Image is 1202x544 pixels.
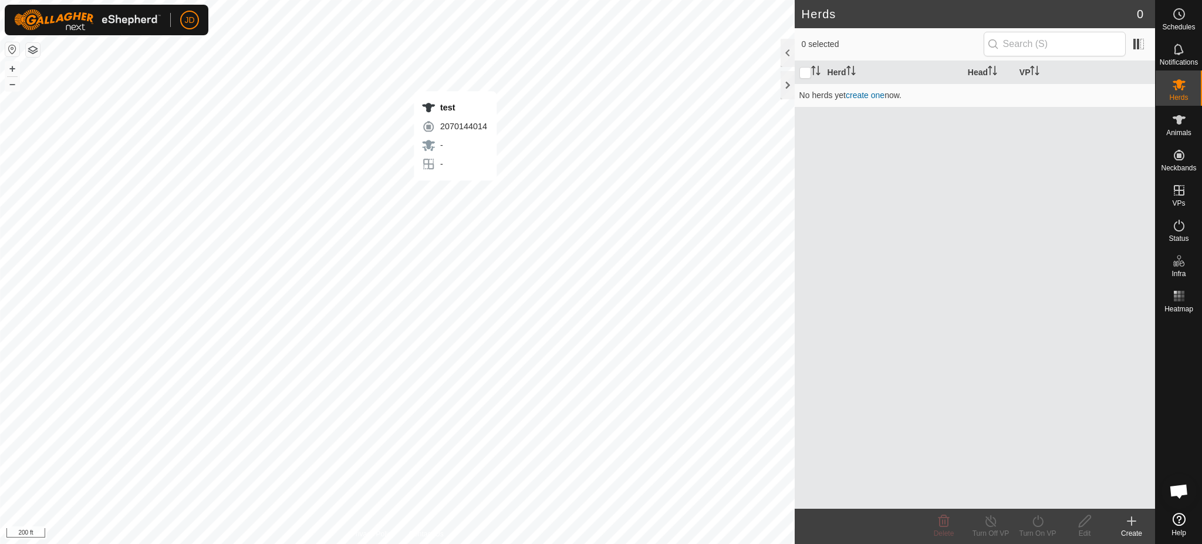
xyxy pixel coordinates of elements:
button: Map Layers [26,43,40,57]
span: Herds [1169,94,1188,101]
a: Contact Us [408,529,443,539]
th: Herd [823,61,963,84]
div: Turn Off VP [967,528,1014,539]
span: Delete [934,529,954,538]
th: Head [963,61,1015,84]
th: VP [1015,61,1155,84]
span: JD [184,14,194,26]
span: Animals [1166,129,1191,136]
div: Open chat [1162,474,1197,509]
span: 0 selected [802,38,984,51]
p-sorticon: Activate to sort [1030,68,1039,77]
div: - [421,157,487,171]
button: – [5,77,19,91]
td: No herds yet now. [795,83,1155,107]
span: VPs [1172,200,1185,207]
span: Notifications [1160,59,1198,66]
input: Search (S) [984,32,1126,56]
a: Help [1156,508,1202,541]
div: Edit [1061,528,1108,539]
button: + [5,62,19,76]
p-sorticon: Activate to sort [846,68,856,77]
span: Neckbands [1161,164,1196,172]
h2: Herds [802,7,1137,21]
span: 0 [1137,5,1143,23]
div: test [421,100,487,115]
p-sorticon: Activate to sort [811,68,821,77]
span: Status [1169,235,1189,242]
a: Privacy Policy [351,529,395,539]
div: - [421,138,487,152]
div: Turn On VP [1014,528,1061,539]
div: Create [1108,528,1155,539]
span: Infra [1171,270,1186,277]
div: 2070144014 [421,119,487,133]
button: Reset Map [5,42,19,56]
p-sorticon: Activate to sort [988,68,997,77]
span: Help [1171,529,1186,536]
span: Schedules [1162,23,1195,31]
img: Gallagher Logo [14,9,161,31]
a: create one [846,90,884,100]
span: Heatmap [1164,305,1193,313]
